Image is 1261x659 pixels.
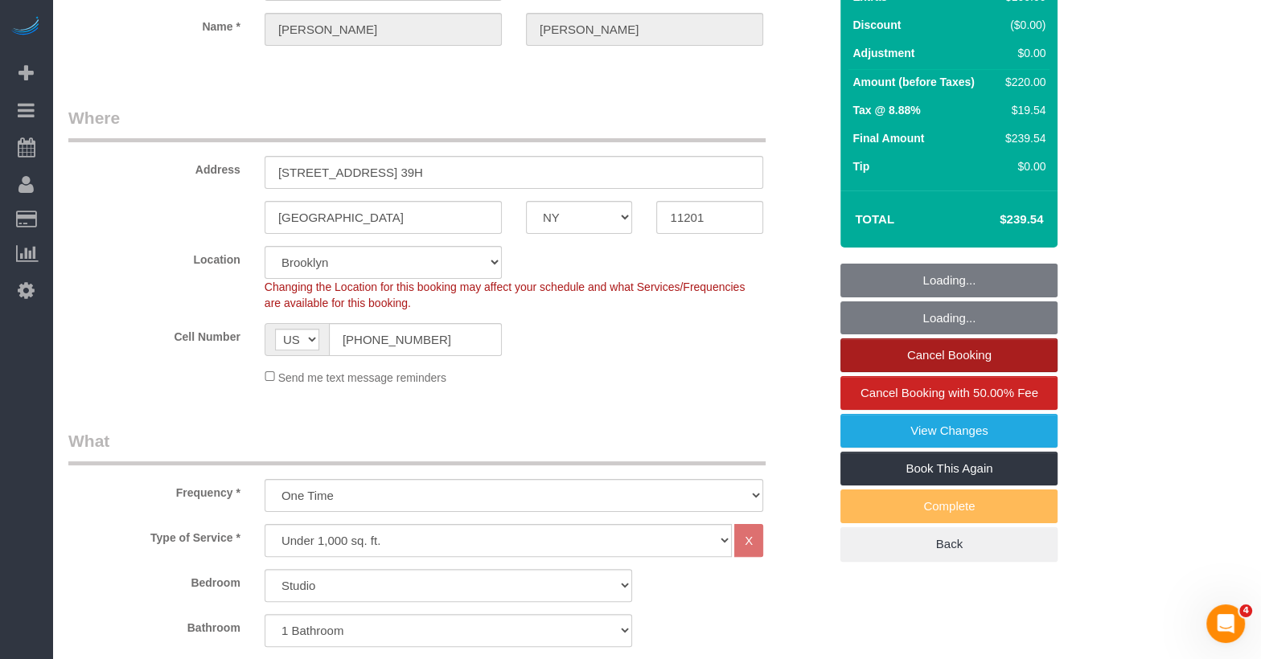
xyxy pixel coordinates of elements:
label: Discount [852,17,901,33]
strong: Total [855,212,894,226]
div: ($0.00) [999,17,1045,33]
span: Changing the Location for this booking may affect your schedule and what Services/Frequencies are... [265,280,745,309]
iframe: Intercom live chat [1206,604,1245,643]
input: First Name [265,13,502,46]
input: Last Name [526,13,763,46]
label: Bedroom [56,569,253,591]
legend: Where [68,106,766,142]
label: Bathroom [56,614,253,636]
div: $0.00 [999,45,1045,61]
input: City [265,201,502,234]
legend: What [68,429,766,465]
label: Frequency * [56,479,253,501]
h4: $239.54 [951,213,1043,227]
span: Send me text message reminders [278,370,446,383]
label: Type of Service * [56,524,253,546]
a: Cancel Booking [840,338,1058,372]
label: Final Amount [852,130,924,146]
a: Back [840,527,1058,561]
label: Cell Number [56,323,253,345]
div: $19.54 [999,102,1045,118]
img: Automaid Logo [10,16,42,39]
div: $239.54 [999,130,1045,146]
div: $0.00 [999,158,1045,174]
a: Cancel Booking with 50.00% Fee [840,376,1058,410]
label: Tax @ 8.88% [852,102,920,118]
a: View Changes [840,414,1058,448]
input: Cell Number [329,323,502,356]
label: Tip [852,158,869,174]
a: Book This Again [840,452,1058,485]
input: Zip Code [656,201,763,234]
label: Location [56,246,253,268]
span: 4 [1239,604,1252,617]
label: Adjustment [852,45,914,61]
div: $220.00 [999,74,1045,90]
label: Address [56,156,253,178]
label: Name * [56,13,253,35]
span: Cancel Booking with 50.00% Fee [861,386,1038,399]
label: Amount (before Taxes) [852,74,974,90]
